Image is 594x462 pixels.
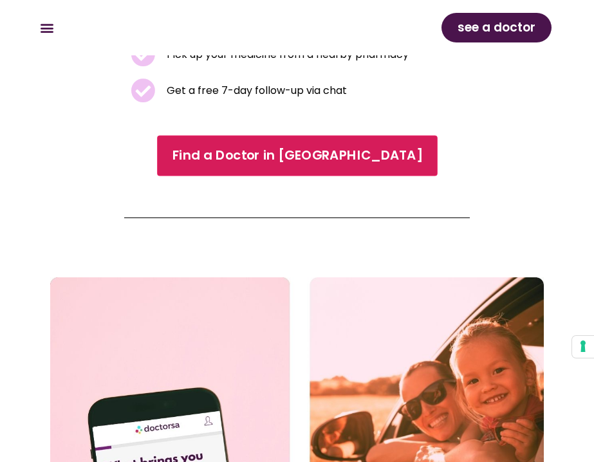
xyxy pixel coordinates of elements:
a: see a doctor [441,13,552,42]
span: Find a Doctor in [GEOGRAPHIC_DATA] [172,146,422,165]
a: Find a Doctor in [GEOGRAPHIC_DATA] [157,135,438,176]
button: Your consent preferences for tracking technologies [572,336,594,358]
span: see a doctor [458,17,535,38]
span: Get a free 7-day follow-up via chat [163,82,347,100]
div: Menu Toggle [36,17,57,39]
